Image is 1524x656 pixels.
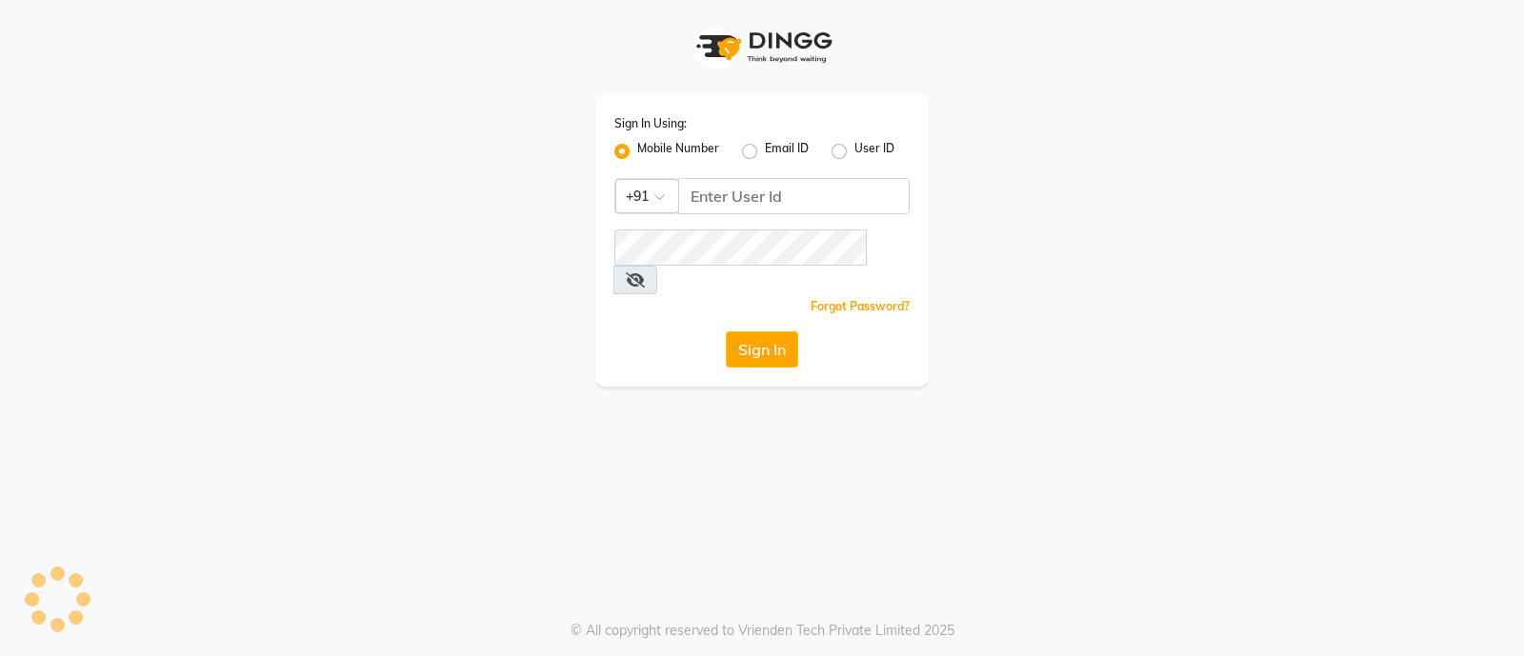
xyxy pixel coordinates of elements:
label: Email ID [765,140,809,163]
input: Username [678,178,910,214]
img: logo1.svg [686,19,838,75]
label: Sign In Using: [614,115,687,132]
button: Sign In [726,331,798,368]
input: Username [614,229,867,266]
label: Mobile Number [637,140,719,163]
a: Forgot Password? [811,299,910,313]
label: User ID [854,140,894,163]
